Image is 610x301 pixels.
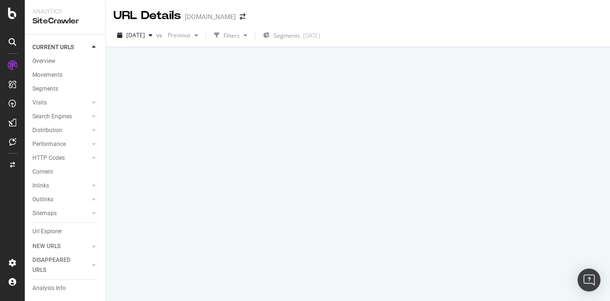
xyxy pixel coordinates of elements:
[32,181,49,191] div: Inlinks
[32,139,66,149] div: Performance
[32,70,99,80] a: Movements
[32,241,89,251] a: NEW URLS
[224,31,240,40] div: Filters
[32,98,89,108] a: Visits
[32,227,62,237] div: Url Explorer
[164,31,191,39] span: Previous
[32,70,62,80] div: Movements
[303,31,320,40] div: [DATE]
[164,28,202,43] button: Previous
[32,42,74,52] div: CURRENT URLS
[32,167,99,177] a: Content
[185,12,236,21] div: [DOMAIN_NAME]
[32,84,99,94] a: Segments
[210,28,251,43] button: Filters
[32,208,89,218] a: Sitemaps
[32,255,81,275] div: DISAPPEARED URLS
[113,28,156,43] button: [DATE]
[32,241,61,251] div: NEW URLS
[32,112,72,122] div: Search Engines
[32,195,53,205] div: Outlinks
[32,283,66,293] div: Analysis Info
[32,98,47,108] div: Visits
[113,8,181,24] div: URL Details
[578,269,600,291] div: Open Intercom Messenger
[32,283,99,293] a: Analysis Info
[32,167,53,177] div: Content
[32,255,89,275] a: DISAPPEARED URLS
[32,56,99,66] a: Overview
[32,56,55,66] div: Overview
[32,139,89,149] a: Performance
[32,227,99,237] a: Url Explorer
[32,208,57,218] div: Sitemaps
[156,31,164,39] span: vs
[32,125,62,135] div: Distribution
[32,42,89,52] a: CURRENT URLS
[240,13,245,20] div: arrow-right-arrow-left
[32,112,89,122] a: Search Engines
[32,153,89,163] a: HTTP Codes
[126,31,145,39] span: 2025 Aug. 22nd
[32,16,98,27] div: SiteCrawler
[32,153,65,163] div: HTTP Codes
[259,28,324,43] button: Segments[DATE]
[32,181,89,191] a: Inlinks
[274,31,300,40] span: Segments
[32,84,58,94] div: Segments
[32,125,89,135] a: Distribution
[32,195,89,205] a: Outlinks
[32,8,98,16] div: Analytics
